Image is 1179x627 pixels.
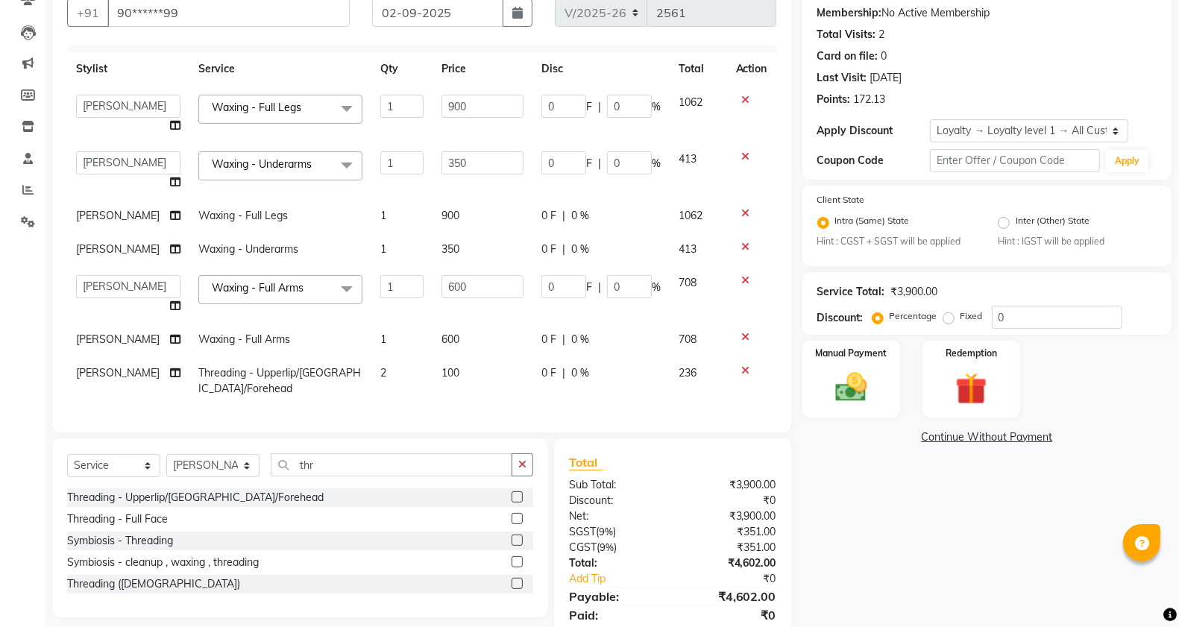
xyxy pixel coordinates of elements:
[673,606,787,624] div: ₹0
[212,281,304,294] span: Waxing - Full Arms
[301,101,308,114] a: x
[571,208,589,224] span: 0 %
[380,242,386,256] span: 1
[198,333,290,346] span: Waxing - Full Arms
[67,511,168,527] div: Threading - Full Face
[541,365,556,381] span: 0 F
[571,242,589,257] span: 0 %
[569,525,596,538] span: SGST
[380,366,386,379] span: 2
[198,366,361,395] span: Threading - Upperlip/[GEOGRAPHIC_DATA]/Forehead
[891,284,938,300] div: ₹3,900.00
[598,156,601,171] span: |
[312,157,318,171] a: x
[817,92,851,107] div: Points:
[961,309,983,323] label: Fixed
[76,366,160,379] span: [PERSON_NAME]
[679,95,702,109] span: 1062
[600,541,614,553] span: 9%
[870,70,902,86] div: [DATE]
[67,576,240,592] div: Threading ([DEMOGRAPHIC_DATA])
[817,5,882,21] div: Membership:
[598,280,601,295] span: |
[679,333,697,346] span: 708
[692,571,787,587] div: ₹0
[673,540,787,555] div: ₹351.00
[998,235,1157,248] small: Hint : IGST will be applied
[541,242,556,257] span: 0 F
[558,477,673,493] div: Sub Total:
[562,365,565,381] span: |
[441,242,459,256] span: 350
[673,477,787,493] div: ₹3,900.00
[679,152,697,166] span: 413
[815,347,887,360] label: Manual Payment
[817,27,876,42] div: Total Visits:
[67,52,189,86] th: Stylist
[541,332,556,347] span: 0 F
[946,347,997,360] label: Redemption
[679,209,702,222] span: 1062
[558,571,691,587] a: Add Tip
[67,533,173,549] div: Symbiosis - Threading
[586,99,592,115] span: F
[727,52,776,86] th: Action
[826,369,876,406] img: _cash.svg
[441,366,459,379] span: 100
[212,157,312,171] span: Waxing - Underarms
[673,493,787,508] div: ₹0
[652,280,661,295] span: %
[817,235,976,248] small: Hint : CGST + SGST will be applied
[817,284,885,300] div: Service Total:
[198,242,298,256] span: Waxing - Underarms
[441,209,459,222] span: 900
[1106,150,1148,172] button: Apply
[817,70,867,86] div: Last Visit:
[817,310,864,326] div: Discount:
[558,524,673,540] div: ( )
[562,208,565,224] span: |
[571,365,589,381] span: 0 %
[652,156,661,171] span: %
[441,333,459,346] span: 600
[569,541,597,554] span: CGST
[946,369,996,408] img: _gift.svg
[433,52,532,86] th: Price
[558,587,673,605] div: Payable:
[679,366,697,379] span: 236
[541,208,556,224] span: 0 F
[562,242,565,257] span: |
[558,493,673,508] div: Discount:
[673,508,787,524] div: ₹3,900.00
[304,281,310,294] a: x
[652,99,661,115] span: %
[271,453,512,476] input: Search or Scan
[679,242,697,256] span: 413
[854,92,886,107] div: 172.13
[198,209,288,222] span: Waxing - Full Legs
[673,555,787,571] div: ₹4,602.00
[558,508,673,524] div: Net:
[805,429,1169,445] a: Continue Without Payment
[679,276,697,289] span: 708
[67,555,259,570] div: Symbiosis - cleanup , waxing , threading
[599,526,613,538] span: 9%
[558,555,673,571] div: Total:
[76,333,160,346] span: [PERSON_NAME]
[558,606,673,624] div: Paid:
[571,332,589,347] span: 0 %
[817,193,865,207] label: Client State
[586,280,592,295] span: F
[835,214,910,232] label: Intra (Same) State
[189,52,371,86] th: Service
[76,209,160,222] span: [PERSON_NAME]
[212,101,301,114] span: Waxing - Full Legs
[890,309,937,323] label: Percentage
[586,156,592,171] span: F
[817,48,878,64] div: Card on file:
[76,242,160,256] span: [PERSON_NAME]
[817,5,1157,21] div: No Active Membership
[67,490,324,505] div: Threading - Upperlip/[GEOGRAPHIC_DATA]/Forehead
[930,149,1100,172] input: Enter Offer / Coupon Code
[673,587,787,605] div: ₹4,602.00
